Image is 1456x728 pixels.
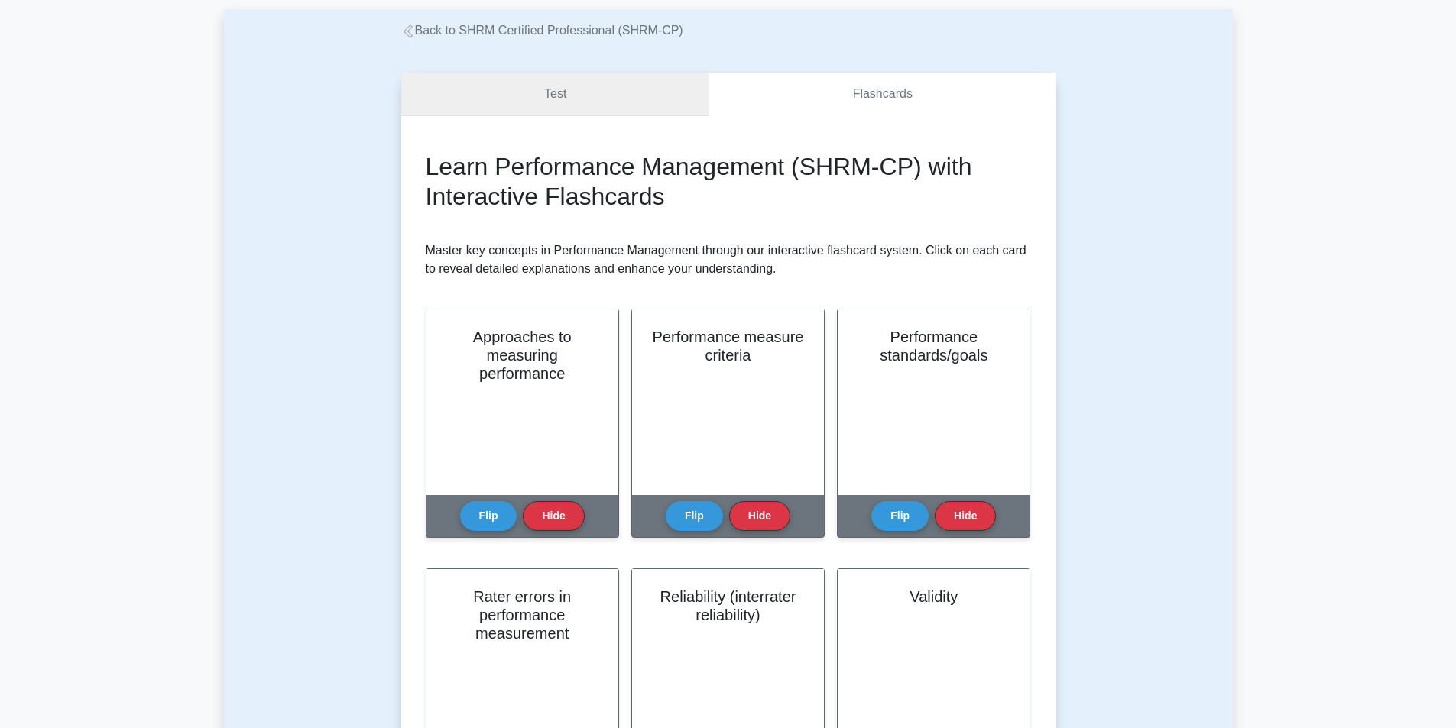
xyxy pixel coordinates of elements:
[401,73,710,116] a: Test
[650,587,806,624] h2: Reliability (interrater reliability)
[856,587,1011,606] h2: Validity
[856,328,1011,364] h2: Performance standards/goals
[935,501,996,531] button: Hide
[729,501,790,531] button: Hide
[709,73,1055,116] a: Flashcards
[426,152,1031,211] h2: Learn Performance Management (SHRM-CP) with Interactive Flashcards
[460,501,517,531] button: Flip
[523,501,584,531] button: Hide
[445,328,600,383] h2: Approaches to measuring performance
[871,501,929,531] button: Flip
[401,24,683,37] a: Back to SHRM Certified Professional (SHRM-CP)
[426,241,1031,278] p: Master key concepts in Performance Management through our interactive flashcard system. Click on ...
[666,501,723,531] button: Flip
[445,587,600,642] h2: Rater errors in performance measurement
[650,328,806,364] h2: Performance measure criteria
